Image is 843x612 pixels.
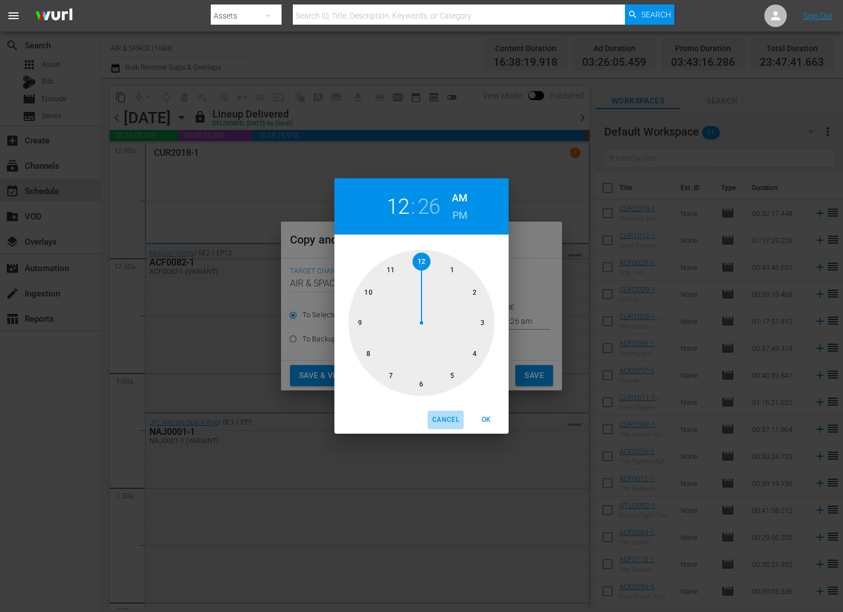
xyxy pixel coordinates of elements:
[641,4,671,25] span: Search
[803,11,832,20] a: Sign Out
[428,411,464,429] button: Cancel
[7,9,20,22] span: menu
[27,3,81,29] img: ans4CAIJ8jUAAAAAAAAAAAAAAAAAAAAAAAAgQb4GAAAAAAAAAAAAAAAAAAAAAAAAJMjXAAAAAAAAAAAAAAAAAAAAAAAAgAT5G...
[387,194,410,219] button: 12
[452,189,468,207] button: AM
[468,411,504,429] button: OK
[452,206,468,224] button: PM
[411,194,415,219] h2: :
[418,194,441,219] button: 26
[473,414,500,426] span: OK
[432,414,459,426] span: Cancel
